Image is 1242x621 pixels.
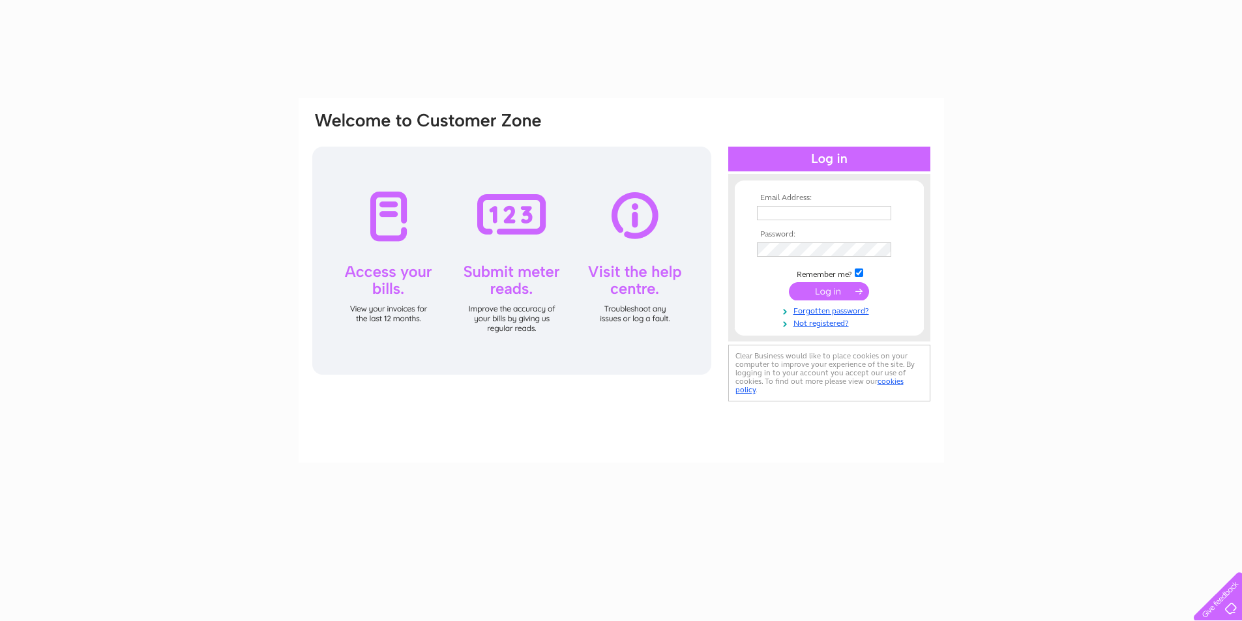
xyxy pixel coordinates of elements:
[754,267,905,280] td: Remember me?
[754,230,905,239] th: Password:
[757,316,905,328] a: Not registered?
[754,194,905,203] th: Email Address:
[735,377,904,394] a: cookies policy
[757,304,905,316] a: Forgotten password?
[789,282,869,300] input: Submit
[728,345,930,401] div: Clear Business would like to place cookies on your computer to improve your experience of the sit...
